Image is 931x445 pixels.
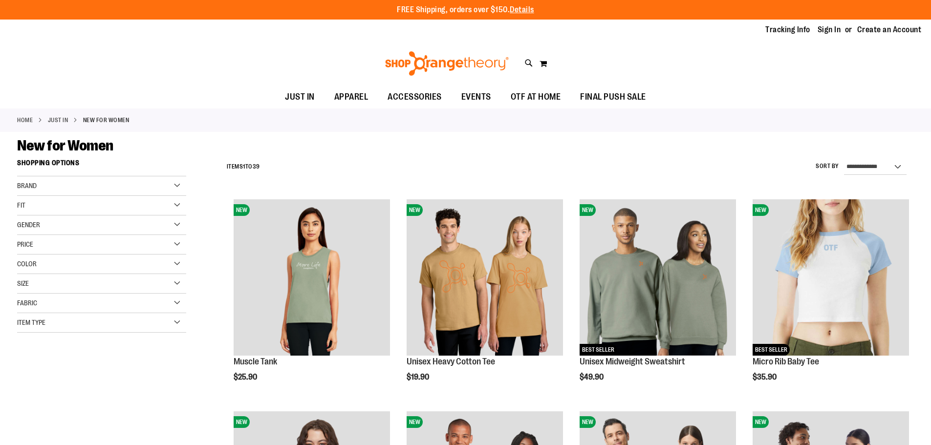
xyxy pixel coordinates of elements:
img: Micro Rib Baby Tee [753,199,909,356]
span: FINAL PUSH SALE [580,86,646,108]
a: Unisex Midweight Sweatshirt [580,357,685,366]
span: OTF AT HOME [511,86,561,108]
span: $49.90 [580,373,605,381]
span: Item Type [17,318,45,326]
span: BEST SELLER [753,344,790,356]
span: NEW [234,416,250,428]
a: Create an Account [857,24,922,35]
img: Unisex Midweight Sweatshirt [580,199,736,356]
a: Micro Rib Baby TeeNEWBEST SELLER [753,199,909,357]
span: $19.90 [407,373,431,381]
div: product [575,194,741,406]
a: ACCESSORIES [378,86,452,108]
div: product [229,194,395,406]
p: FREE Shipping, orders over $150. [397,4,534,16]
label: Sort By [816,162,839,170]
span: NEW [580,416,596,428]
img: Shop Orangetheory [384,51,510,76]
a: Home [17,116,33,125]
span: Brand [17,182,37,190]
span: Gender [17,221,40,229]
a: Unisex Midweight SweatshirtNEWBEST SELLER [580,199,736,357]
a: Muscle Tank [234,357,277,366]
img: Muscle Tank [234,199,390,356]
a: Muscle TankNEW [234,199,390,357]
span: JUST IN [285,86,315,108]
a: OTF AT HOME [501,86,571,108]
div: product [748,194,914,406]
strong: Shopping Options [17,154,186,176]
span: Fit [17,201,25,209]
a: Details [510,5,534,14]
span: ACCESSORIES [388,86,442,108]
span: New for Women [17,137,113,154]
a: Sign In [818,24,841,35]
span: Fabric [17,299,37,307]
a: EVENTS [452,86,501,108]
span: NEW [753,416,769,428]
a: Micro Rib Baby Tee [753,357,819,366]
span: NEW [234,204,250,216]
span: NEW [753,204,769,216]
span: Price [17,240,33,248]
a: APPAREL [325,86,378,108]
span: APPAREL [334,86,368,108]
img: Unisex Heavy Cotton Tee [407,199,563,356]
a: JUST IN [48,116,68,125]
span: 1 [243,163,245,170]
span: NEW [407,416,423,428]
a: Unisex Heavy Cotton TeeNEW [407,199,563,357]
span: 39 [253,163,260,170]
span: $35.90 [753,373,778,381]
strong: New for Women [83,116,130,125]
a: Tracking Info [765,24,810,35]
a: Unisex Heavy Cotton Tee [407,357,495,366]
span: Size [17,279,29,287]
span: NEW [407,204,423,216]
span: Color [17,260,37,268]
div: product [402,194,568,406]
h2: Items to [227,159,260,174]
span: $25.90 [234,373,259,381]
a: JUST IN [275,86,325,108]
span: NEW [580,204,596,216]
a: FINAL PUSH SALE [570,86,656,108]
span: BEST SELLER [580,344,617,356]
span: EVENTS [461,86,491,108]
